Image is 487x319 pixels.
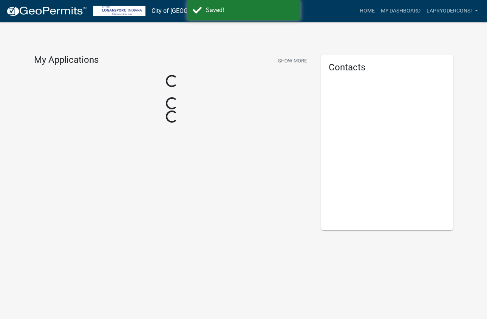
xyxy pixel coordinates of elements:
[34,54,99,66] h4: My Applications
[378,4,424,18] a: My Dashboard
[275,54,310,67] button: Show More
[329,62,446,73] h5: Contacts
[206,6,295,15] div: Saved!
[152,5,261,17] a: City of [GEOGRAPHIC_DATA], [US_STATE]
[93,6,145,16] img: City of Logansport, Indiana
[357,4,378,18] a: Home
[424,4,481,18] a: LapRyoderconst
